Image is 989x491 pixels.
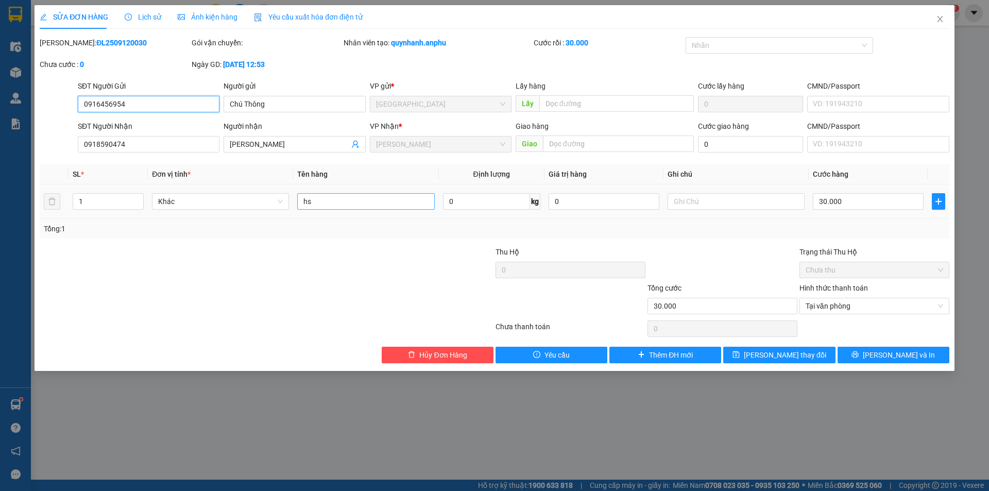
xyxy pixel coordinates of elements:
[813,170,848,178] span: Cước hàng
[543,136,694,152] input: Dọc đường
[125,13,161,21] span: Lịch sử
[40,37,190,48] div: [PERSON_NAME]:
[370,80,511,92] div: VP gửi
[254,13,262,22] img: icon
[698,96,803,112] input: Cước lấy hàng
[539,95,694,112] input: Dọc đường
[178,13,237,21] span: Ảnh kiện hàng
[78,121,219,132] div: SĐT Người Nhận
[494,321,646,339] div: Chưa thanh toán
[544,349,570,361] span: Yêu cầu
[932,193,945,210] button: plus
[932,197,945,206] span: plus
[152,170,191,178] span: Đơn vị tính
[80,60,84,69] b: 0
[297,193,434,210] input: VD: Bàn, Ghế
[44,193,60,210] button: delete
[376,137,505,152] span: Phan Thiết
[638,351,645,359] span: plus
[647,284,681,292] span: Tổng cước
[40,59,190,70] div: Chưa cước :
[223,60,265,69] b: [DATE] 12:53
[609,347,721,363] button: plusThêm ĐH mới
[807,80,949,92] div: CMND/Passport
[698,82,744,90] label: Cước lấy hàng
[516,122,549,130] span: Giao hàng
[663,164,809,184] th: Ghi chú
[698,122,749,130] label: Cước giao hàng
[516,82,545,90] span: Lấy hàng
[192,59,342,70] div: Ngày GD:
[723,347,835,363] button: save[PERSON_NAME] thay đổi
[806,298,943,314] span: Tại văn phòng
[192,37,342,48] div: Gói vận chuyển:
[224,121,365,132] div: Người nhận
[158,194,283,209] span: Khác
[566,39,588,47] b: 30.000
[534,37,684,48] div: Cước rồi :
[530,193,540,210] span: kg
[533,351,540,359] span: exclamation-circle
[799,246,949,258] div: Trạng thái Thu Hộ
[382,347,493,363] button: deleteHủy Đơn Hàng
[376,96,505,112] span: Đà Lạt
[125,13,132,21] span: clock-circle
[851,351,859,359] span: printer
[419,349,467,361] span: Hủy Đơn Hàng
[78,80,219,92] div: SĐT Người Gửi
[473,170,510,178] span: Định lượng
[344,37,532,48] div: Nhân viên tạo:
[732,351,740,359] span: save
[496,248,519,256] span: Thu Hộ
[297,170,328,178] span: Tên hàng
[807,121,949,132] div: CMND/Passport
[668,193,805,210] input: Ghi Chú
[351,140,360,148] span: user-add
[408,351,415,359] span: delete
[649,349,693,361] span: Thêm ĐH mới
[863,349,935,361] span: [PERSON_NAME] và In
[926,5,954,34] button: Close
[496,347,607,363] button: exclamation-circleYêu cầu
[744,349,826,361] span: [PERSON_NAME] thay đổi
[178,13,185,21] span: picture
[698,136,803,153] input: Cước giao hàng
[254,13,363,21] span: Yêu cầu xuất hóa đơn điện tử
[40,13,108,21] span: SỬA ĐƠN HÀNG
[799,284,868,292] label: Hình thức thanh toán
[224,80,365,92] div: Người gửi
[370,122,399,130] span: VP Nhận
[838,347,949,363] button: printer[PERSON_NAME] và In
[96,39,147,47] b: ĐL2509120030
[806,262,943,278] span: Chưa thu
[549,170,587,178] span: Giá trị hàng
[44,223,382,234] div: Tổng: 1
[391,39,446,47] b: quynhanh.anphu
[73,170,81,178] span: SL
[516,136,543,152] span: Giao
[936,15,944,23] span: close
[516,95,539,112] span: Lấy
